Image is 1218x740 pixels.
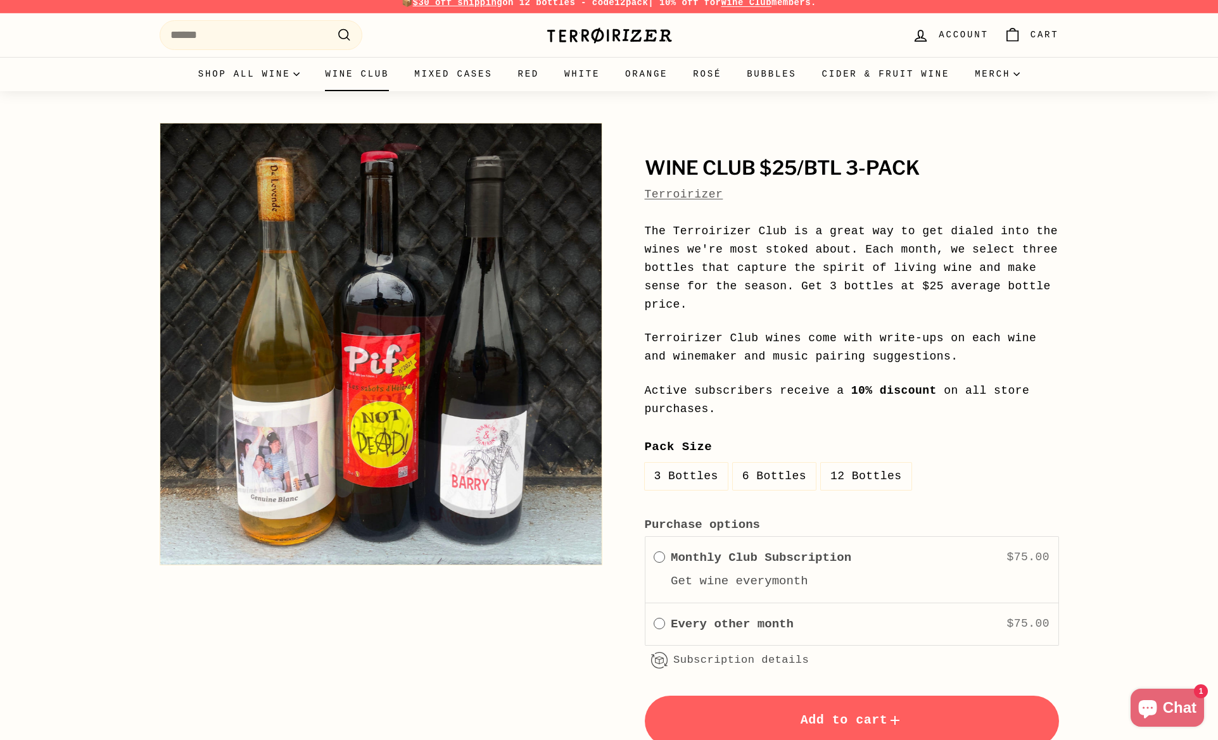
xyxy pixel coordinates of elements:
[996,16,1067,54] a: Cart
[939,28,988,42] span: Account
[671,574,772,588] label: Get wine every
[645,332,1037,363] span: Terroirizer Club wines come with write-ups on each wine and winemaker and music pairing suggestions.
[962,57,1032,91] summary: Merch
[654,548,665,567] div: Monthly Club Subscription
[821,463,911,490] label: 12 Bottles
[673,654,809,666] a: Subscription details
[552,57,612,91] a: White
[645,463,728,490] label: 3 Bottles
[645,188,723,201] a: Terroirizer
[312,57,402,91] a: Wine Club
[505,57,552,91] a: Red
[645,437,1059,456] label: Pack Size
[1031,28,1059,42] span: Cart
[186,57,313,91] summary: Shop all wine
[671,548,851,567] label: Monthly Club Subscription
[645,515,1059,534] label: Purchase options
[1127,689,1208,730] inbox-online-store-chat: Shopify online store chat
[671,615,794,634] label: Every other month
[680,57,734,91] a: Rosé
[645,158,1059,179] h1: Wine Club $25/btl 3-Pack
[733,463,816,490] label: 6 Bottles
[809,57,963,91] a: Cider & Fruit Wine
[612,57,680,91] a: Orange
[645,222,1059,313] p: The Terroirizer Club is a great way to get dialed into the wines we're most stoked about. Each mo...
[654,615,665,633] div: Every other month
[801,713,903,727] span: Add to cart
[1006,551,1050,563] span: $75.00
[134,57,1084,91] div: Primary
[851,384,937,397] strong: 10% discount
[645,382,1059,418] p: Active subscribers receive a on all store purchases.
[734,57,809,91] a: Bubbles
[1006,617,1050,630] span: $75.00
[772,574,808,588] label: month
[904,16,996,54] a: Account
[402,57,505,91] a: Mixed Cases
